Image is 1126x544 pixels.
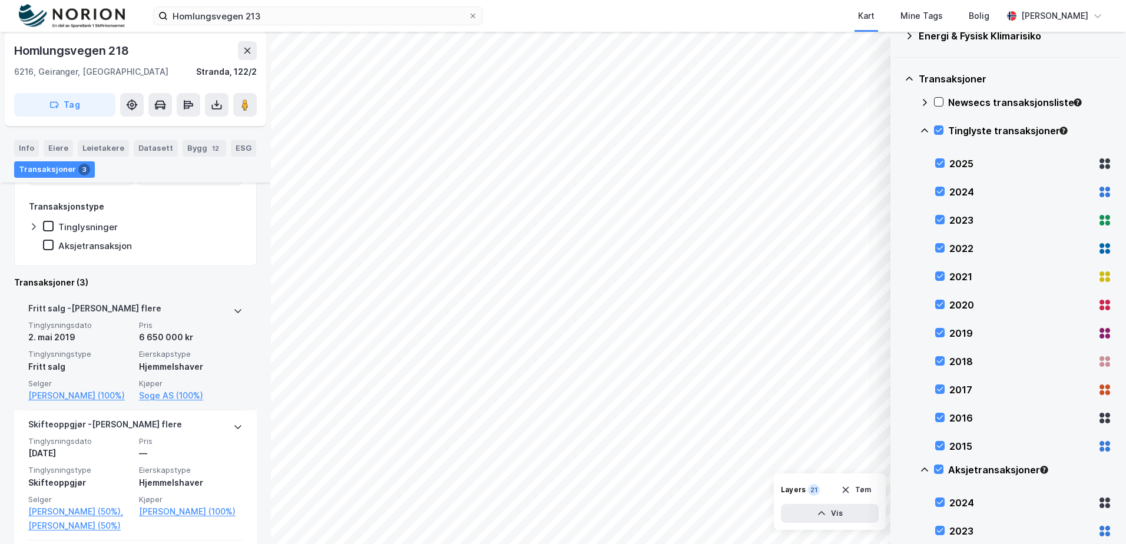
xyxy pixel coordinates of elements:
span: Eierskapstype [139,465,243,475]
div: Bolig [969,9,989,23]
div: ESG [231,140,256,157]
div: Mine Tags [900,9,943,23]
div: 2017 [949,383,1093,397]
div: 21 [808,484,820,496]
div: 6216, Geiranger, [GEOGRAPHIC_DATA] [14,65,168,79]
span: Tinglysningsdato [28,436,132,446]
div: 2021 [949,270,1093,284]
div: 12 [210,142,221,154]
div: 2023 [949,524,1093,538]
div: Tooltip anchor [1058,125,1069,136]
div: 2023 [949,213,1093,227]
div: Tooltip anchor [1072,97,1083,108]
span: Kjøper [139,495,243,505]
img: norion-logo.80e7a08dc31c2e691866.png [19,4,125,28]
div: 2025 [949,157,1093,171]
div: Energi & Fysisk Klimarisiko [919,29,1112,43]
input: Søk på adresse, matrikkel, gårdeiere, leietakere eller personer [168,7,468,25]
div: 6 650 000 kr [139,330,243,344]
div: — [139,446,243,460]
span: Tinglysningsdato [28,320,132,330]
button: Vis [781,504,879,523]
div: 2022 [949,241,1093,256]
div: 2024 [949,496,1093,510]
a: [PERSON_NAME] (100%) [139,505,243,519]
div: Bygg [183,140,226,157]
div: Fritt salg [28,360,132,374]
div: Hjemmelshaver [139,360,243,374]
span: Pris [139,320,243,330]
button: Tag [14,93,115,117]
div: Transaksjoner (3) [14,276,257,290]
iframe: Chat Widget [1067,487,1126,544]
div: Fritt salg - [PERSON_NAME] flere [28,301,161,320]
div: Aksjetransaksjoner [948,463,1112,477]
div: Eiere [44,140,73,157]
a: [PERSON_NAME] (50%) [28,519,132,533]
div: 2016 [949,411,1093,425]
div: Tinglyste transaksjoner [948,124,1112,138]
span: Tinglysningstype [28,465,132,475]
div: Datasett [134,140,178,157]
div: Skifteoppgjør - [PERSON_NAME] flere [28,417,182,436]
div: Kart [858,9,875,23]
span: Tinglysningstype [28,349,132,359]
div: Tooltip anchor [1039,465,1049,475]
div: Skifteoppgjør [28,476,132,490]
span: Eierskapstype [139,349,243,359]
span: Pris [139,436,243,446]
div: 2019 [949,326,1093,340]
div: Leietakere [78,140,129,157]
span: Selger [28,379,132,389]
div: 2020 [949,298,1093,312]
div: Newsecs transaksjonsliste [948,95,1112,110]
div: [DATE] [28,446,132,460]
div: Hjemmelshaver [139,476,243,490]
div: Transaksjoner [14,161,95,178]
div: Transaksjoner [919,72,1112,86]
span: Kjøper [139,379,243,389]
a: [PERSON_NAME] (50%), [28,505,132,519]
div: Info [14,140,39,157]
div: [PERSON_NAME] [1021,9,1088,23]
a: [PERSON_NAME] (100%) [28,389,132,403]
div: 2. mai 2019 [28,330,132,344]
div: Homlungsvegen 218 [14,41,131,60]
span: Selger [28,495,132,505]
div: Layers [781,485,806,495]
div: 2015 [949,439,1093,453]
div: 3 [78,164,90,175]
button: Tøm [833,480,879,499]
div: Aksjetransaksjon [58,240,132,251]
div: Kontrollprogram for chat [1067,487,1126,544]
div: 2024 [949,185,1093,199]
div: Stranda, 122/2 [196,65,257,79]
div: Transaksjonstype [29,200,104,214]
div: 2018 [949,354,1093,369]
div: Tinglysninger [58,221,118,233]
a: Soge AS (100%) [139,389,243,403]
